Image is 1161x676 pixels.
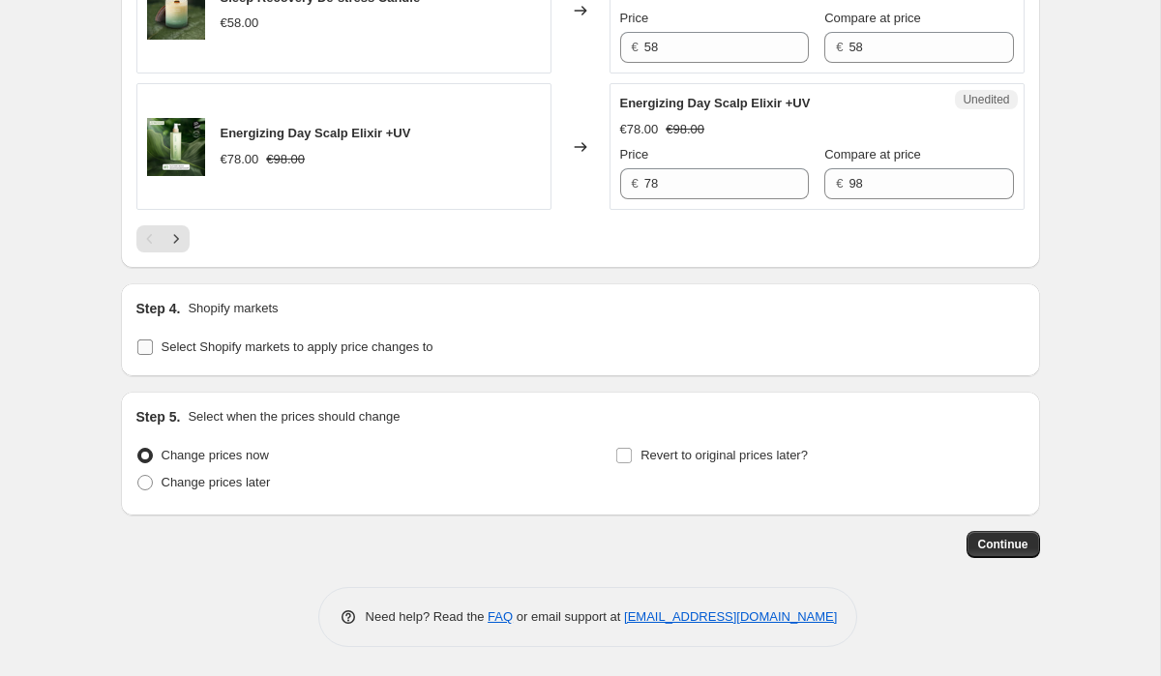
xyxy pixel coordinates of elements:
span: Change prices now [162,448,269,462]
h2: Step 4. [136,299,181,318]
span: Need help? Read the [366,609,489,624]
span: Compare at price [824,147,921,162]
strike: €98.00 [666,120,704,139]
span: Energizing Day Scalp Elixir +UV [221,126,411,140]
span: Select Shopify markets to apply price changes to [162,339,433,354]
img: DayScalpElixirEnglish_80x.png [147,118,205,176]
span: Price [620,11,649,25]
a: [EMAIL_ADDRESS][DOMAIN_NAME] [624,609,837,624]
div: €78.00 [620,120,659,139]
span: Price [620,147,649,162]
span: Energizing Day Scalp Elixir +UV [620,96,811,110]
span: Revert to original prices later? [640,448,808,462]
span: € [632,176,639,191]
span: or email support at [513,609,624,624]
span: Unedited [963,92,1009,107]
p: Shopify markets [188,299,278,318]
p: Select when the prices should change [188,407,400,426]
button: Continue [967,531,1040,558]
span: € [836,40,843,54]
strike: €98.00 [266,150,305,169]
span: € [836,176,843,191]
div: €78.00 [221,150,259,169]
nav: Pagination [136,225,190,252]
h2: Step 5. [136,407,181,426]
span: Compare at price [824,11,921,25]
a: FAQ [488,609,513,624]
span: € [632,40,639,54]
div: €58.00 [221,14,259,33]
span: Change prices later [162,475,271,489]
button: Next [163,225,190,252]
span: Continue [978,537,1028,552]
